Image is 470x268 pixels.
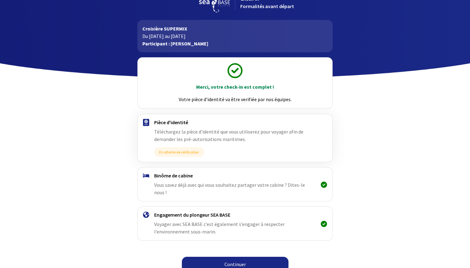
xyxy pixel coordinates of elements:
[154,119,316,125] h4: Pièce d'identité
[154,221,285,235] span: Voyager avec SEA BASE c’est également s’engager à respecter l’environnement sous-marin.
[143,83,326,91] p: Merci, votre check-in est complet !
[154,172,316,179] h4: Binôme de cabine
[154,212,316,218] h4: Engagement du plongeur SEA BASE
[142,40,327,47] p: Participant : [PERSON_NAME]
[154,182,305,195] span: Vous savez déjà avec qui vous souhaitez partager votre cabine ? Dites-le nous !
[154,129,303,142] span: Téléchargez la pièce d'identité que vous utiliserez pour voyager afin de demander les pré-autoris...
[143,96,326,103] p: Votre pièce d’identité va être verifiée par nos équipes.
[143,212,149,218] img: engagement.svg
[143,173,149,178] img: binome.svg
[142,32,327,40] p: Du [DATE] au [DATE]
[142,25,327,32] p: Croisière SUPERMIX
[154,147,204,157] span: En attente de vérification
[143,119,149,126] img: passport.svg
